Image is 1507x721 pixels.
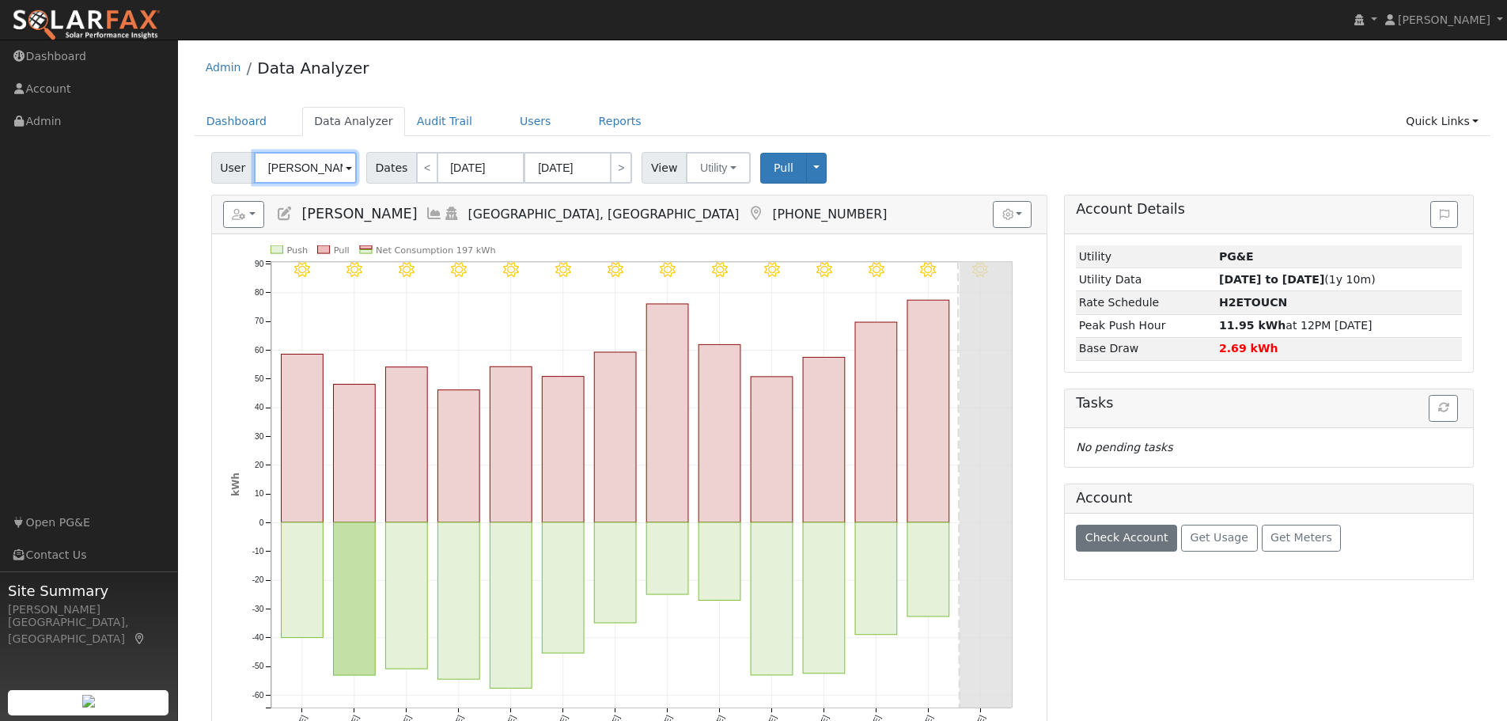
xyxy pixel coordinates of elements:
text: 70 [255,317,264,326]
i: 9/14 - Clear [816,262,831,278]
rect: onclick="" [542,522,584,653]
span: [PERSON_NAME] [301,206,417,222]
rect: onclick="" [646,522,688,594]
span: [PERSON_NAME] [1398,13,1490,26]
rect: onclick="" [333,522,375,675]
strong: 2.69 kWh [1219,342,1278,355]
button: Get Meters [1262,525,1342,552]
h5: Account [1076,490,1132,506]
div: [GEOGRAPHIC_DATA], [GEOGRAPHIC_DATA] [8,614,169,647]
rect: onclick="" [490,522,532,689]
i: 9/11 - Clear [660,262,676,278]
text: -10 [252,547,263,556]
i: 9/05 - Clear [346,262,362,278]
span: Get Usage [1191,531,1248,544]
text: kWh [230,472,241,496]
span: (1y 10m) [1219,273,1376,286]
strong: ID: 16726913, authorized: 05/14/25 [1219,250,1254,263]
button: Pull [760,153,807,184]
td: Peak Push Hour [1076,314,1216,337]
img: retrieve [82,695,95,708]
text: -50 [252,662,263,671]
span: [GEOGRAPHIC_DATA], [GEOGRAPHIC_DATA] [468,207,740,222]
rect: onclick="" [855,522,897,635]
rect: onclick="" [907,522,949,617]
button: Issue History [1430,201,1458,228]
text: -40 [252,633,263,642]
span: Dates [366,152,417,184]
button: Get Usage [1181,525,1258,552]
rect: onclick="" [490,367,532,523]
rect: onclick="" [594,522,636,623]
text: 90 [255,260,264,268]
td: at 12PM [DATE] [1216,314,1462,337]
a: > [610,152,632,184]
rect: onclick="" [437,522,479,679]
a: Quick Links [1394,107,1490,136]
a: Data Analyzer [257,59,369,78]
text: Push [286,245,308,256]
a: Reports [587,107,653,136]
span: Pull [774,161,793,174]
td: Rate Schedule [1076,291,1216,314]
rect: onclick="" [699,345,740,523]
rect: onclick="" [281,355,323,523]
img: SolarFax [12,9,161,42]
span: View [642,152,687,184]
i: 9/12 - Clear [712,262,728,278]
i: 9/06 - Clear [399,262,415,278]
text: Pull [333,245,349,256]
text: 10 [255,490,264,499]
i: 9/09 - Clear [555,262,571,278]
span: Get Meters [1270,531,1332,544]
text: 0 [259,518,263,527]
a: Audit Trail [405,107,484,136]
rect: onclick="" [646,304,688,522]
rect: onclick="" [437,390,479,522]
i: 9/16 - Clear [920,262,936,278]
text: 40 [255,404,264,412]
rect: onclick="" [751,377,793,522]
a: Map [133,632,147,645]
a: Multi-Series Graph [426,206,443,222]
rect: onclick="" [333,385,375,522]
h5: Account Details [1076,201,1462,218]
td: Base Draw [1076,337,1216,360]
i: 9/07 - Clear [451,262,467,278]
a: Data Analyzer [302,107,405,136]
input: Select a User [254,152,357,184]
text: 30 [255,432,264,441]
rect: onclick="" [855,322,897,522]
text: -30 [252,605,263,613]
strong: 11.95 kWh [1219,319,1285,332]
h5: Tasks [1076,395,1462,412]
i: 9/10 - Clear [608,262,623,278]
rect: onclick="" [385,522,427,669]
td: Utility [1076,245,1216,268]
button: Utility [686,152,751,184]
span: User [211,152,255,184]
rect: onclick="" [803,522,845,674]
text: -20 [252,576,263,585]
rect: onclick="" [751,522,793,675]
text: 80 [255,288,264,297]
a: Admin [206,61,241,74]
i: 9/08 - Clear [503,262,519,278]
div: [PERSON_NAME] [8,601,169,618]
span: Check Account [1085,531,1168,544]
i: 9/04 - Clear [294,262,310,278]
rect: onclick="" [542,377,584,522]
i: 9/15 - Clear [868,262,884,278]
text: 60 [255,346,264,355]
rect: onclick="" [281,522,323,638]
span: Site Summary [8,580,169,601]
a: < [416,152,438,184]
a: Login As (last Never) [443,206,460,222]
button: Refresh [1429,395,1458,422]
rect: onclick="" [699,522,740,600]
rect: onclick="" [803,358,845,523]
span: [PHONE_NUMBER] [772,207,887,222]
button: Check Account [1076,525,1177,552]
a: Map [747,206,764,222]
a: Dashboard [195,107,279,136]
